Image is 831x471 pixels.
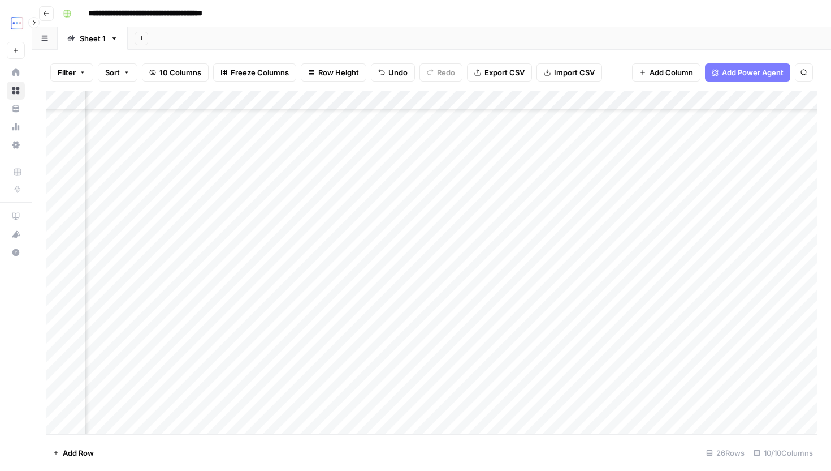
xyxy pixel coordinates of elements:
a: Usage [7,118,25,136]
a: Settings [7,136,25,154]
img: TripleDart Logo [7,13,27,33]
span: Redo [437,67,455,78]
button: Workspace: TripleDart [7,9,25,37]
span: Export CSV [484,67,525,78]
button: Import CSV [536,63,602,82]
span: Add Row [63,447,94,459]
button: Add Column [632,63,700,82]
a: Home [7,63,25,82]
a: Your Data [7,100,25,118]
button: Add Power Agent [705,63,790,82]
a: Sheet 1 [58,27,128,50]
span: Undo [388,67,408,78]
button: Undo [371,63,415,82]
a: Browse [7,82,25,100]
button: Row Height [301,63,366,82]
span: Sort [105,67,120,78]
button: Freeze Columns [213,63,296,82]
div: What's new? [7,226,24,243]
button: Help + Support [7,243,25,262]
button: Filter [50,63,93,82]
button: What's new? [7,225,25,243]
span: Add Column [650,67,693,78]
span: Row Height [318,67,359,78]
button: Add Row [46,444,101,462]
button: Redo [419,63,462,82]
button: Export CSV [467,63,532,82]
a: AirOps Academy [7,207,25,225]
span: Add Power Agent [722,67,784,78]
div: 10/10 Columns [749,444,817,462]
span: 10 Columns [159,67,201,78]
span: Filter [58,67,76,78]
div: Sheet 1 [80,33,106,44]
button: 10 Columns [142,63,209,82]
div: 26 Rows [702,444,749,462]
span: Import CSV [554,67,595,78]
button: Sort [98,63,137,82]
span: Freeze Columns [231,67,289,78]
